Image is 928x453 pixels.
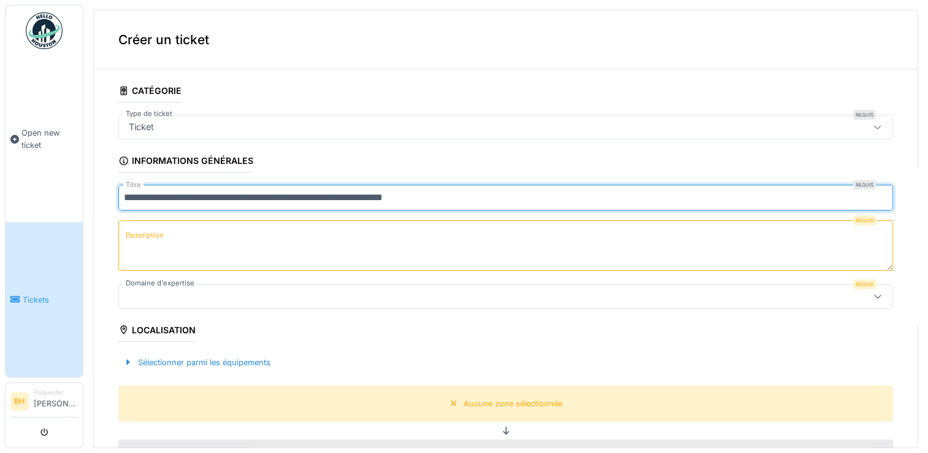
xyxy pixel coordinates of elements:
label: Domaine d'expertise [123,278,197,288]
a: BH Requester[PERSON_NAME] [10,388,78,417]
div: Requis [853,279,876,289]
div: Requis [853,180,876,190]
img: Badge_color-CXgf-gQk.svg [26,12,63,49]
label: Type de ticket [123,109,175,119]
label: Titre [123,180,144,190]
label: Description [123,228,166,243]
a: Open new ticket [6,56,83,222]
div: Localisation [118,321,196,342]
div: Créer un ticket [94,10,918,69]
div: Requis [853,215,876,225]
span: Tickets [23,294,78,306]
div: Catégorie [118,82,182,103]
div: Aucune zone sélectionnée [464,398,562,409]
li: BH [10,392,29,411]
div: Informations générales [118,152,253,172]
span: Open new ticket [21,127,78,150]
li: [PERSON_NAME] [34,388,78,414]
a: Tickets [6,222,83,377]
div: Ticket [124,120,159,134]
div: Requester [34,388,78,397]
div: Requis [853,110,876,120]
div: Sélectionner parmi les équipements [118,354,275,371]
